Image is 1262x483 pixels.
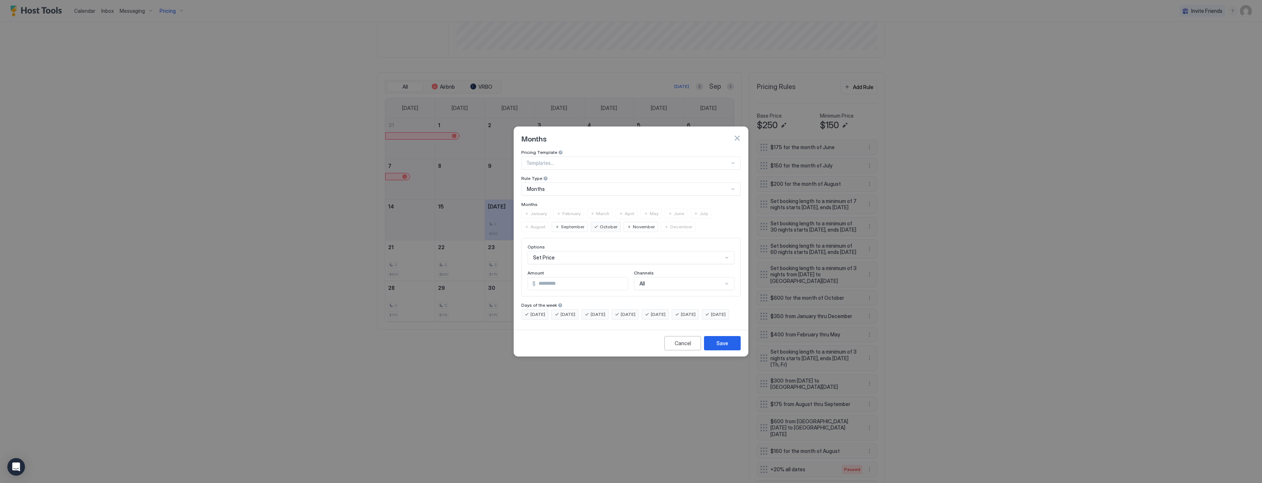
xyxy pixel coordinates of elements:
[650,210,659,217] span: May
[591,311,605,318] span: [DATE]
[639,280,645,287] span: All
[561,311,575,318] span: [DATE]
[527,186,545,192] span: Months
[704,336,741,350] button: Save
[521,133,547,144] span: Months
[521,202,537,207] span: Months
[633,224,655,230] span: November
[675,339,691,347] div: Cancel
[530,210,547,217] span: January
[600,224,617,230] span: October
[670,224,692,230] span: December
[536,277,628,290] input: Input Field
[674,210,684,217] span: June
[561,224,584,230] span: September
[681,311,696,318] span: [DATE]
[651,311,665,318] span: [DATE]
[621,311,635,318] span: [DATE]
[596,210,609,217] span: March
[528,244,545,250] span: Options
[532,280,536,287] span: $
[625,210,634,217] span: April
[530,311,545,318] span: [DATE]
[7,458,25,476] div: Open Intercom Messenger
[634,270,654,276] span: Channels
[528,270,544,276] span: Amount
[664,336,701,350] button: Cancel
[533,254,555,261] span: Set Price
[562,210,581,217] span: February
[521,176,542,181] span: Rule Type
[716,339,728,347] div: Save
[530,224,546,230] span: August
[521,150,557,155] span: Pricing Template
[521,302,557,308] span: Days of the week
[711,311,726,318] span: [DATE]
[700,210,708,217] span: July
